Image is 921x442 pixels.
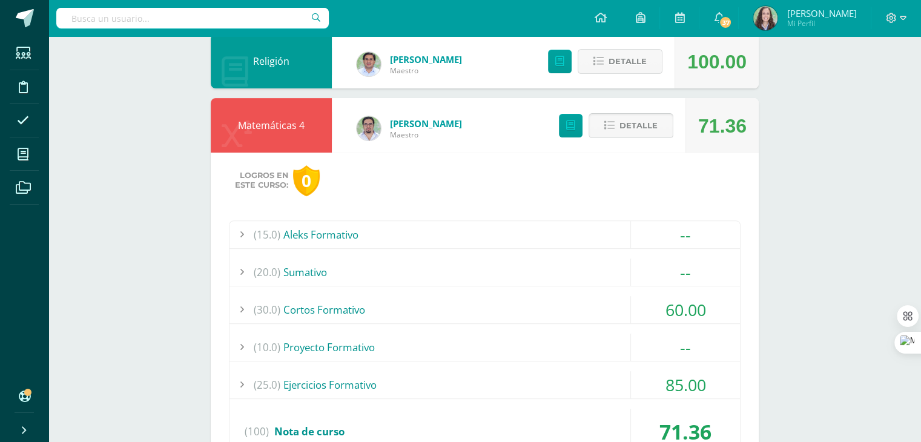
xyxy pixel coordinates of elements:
[211,98,332,153] div: Matemáticas 4
[357,116,381,140] img: 00229b7027b55c487e096d516d4a36c4.png
[211,34,332,88] div: Religión
[631,334,740,361] div: --
[631,221,740,248] div: --
[619,114,658,137] span: Detalle
[229,296,740,323] div: Cortos Formativo
[293,165,320,196] div: 0
[390,53,462,65] a: [PERSON_NAME]
[254,259,280,286] span: (20.0)
[787,7,856,19] span: [PERSON_NAME]
[56,8,329,28] input: Busca un usuario...
[698,99,747,153] div: 71.36
[787,18,856,28] span: Mi Perfil
[753,6,777,30] img: 3752133d52f33eb8572d150d85f25ab5.png
[390,65,462,76] span: Maestro
[274,424,345,438] span: Nota de curso
[229,371,740,398] div: Ejercicios Formativo
[589,113,673,138] button: Detalle
[631,371,740,398] div: 85.00
[357,52,381,76] img: f767cae2d037801592f2ba1a5db71a2a.png
[719,16,732,29] span: 37
[687,35,747,89] div: 100.00
[229,221,740,248] div: Aleks Formativo
[631,259,740,286] div: --
[254,221,280,248] span: (15.0)
[235,171,288,190] span: Logros en este curso:
[254,296,280,323] span: (30.0)
[390,130,462,140] span: Maestro
[609,50,647,73] span: Detalle
[578,49,662,74] button: Detalle
[254,334,280,361] span: (10.0)
[631,296,740,323] div: 60.00
[229,259,740,286] div: Sumativo
[254,371,280,398] span: (25.0)
[390,117,462,130] a: [PERSON_NAME]
[229,334,740,361] div: Proyecto Formativo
